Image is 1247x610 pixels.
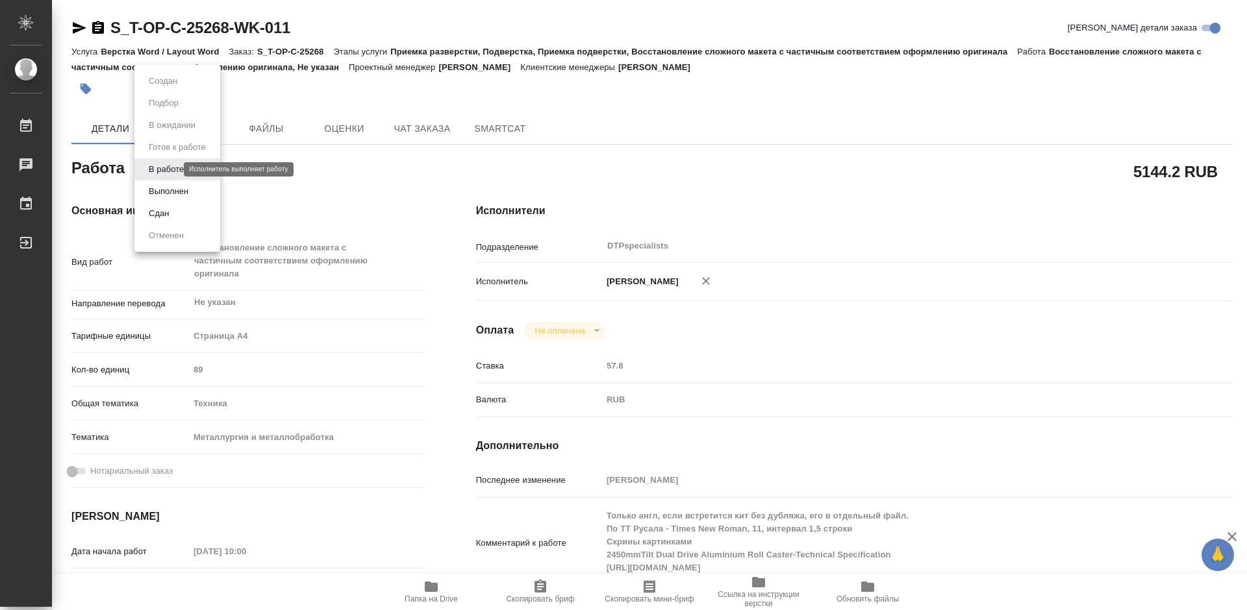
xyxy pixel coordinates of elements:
[145,162,188,177] button: В работе
[145,206,173,221] button: Сдан
[145,74,181,88] button: Создан
[145,228,188,243] button: Отменен
[145,140,210,154] button: Готов к работе
[145,118,199,132] button: В ожидании
[145,184,192,199] button: Выполнен
[145,96,183,110] button: Подбор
